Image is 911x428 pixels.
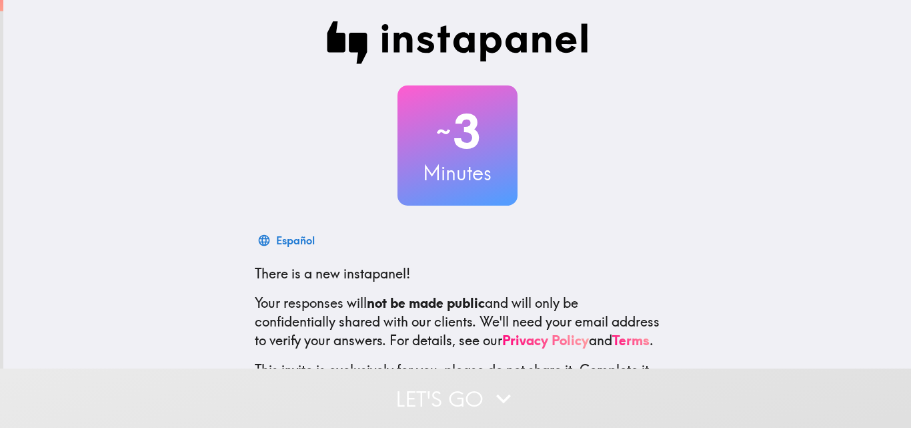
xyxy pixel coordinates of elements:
[327,21,588,64] img: Instapanel
[397,104,518,159] h2: 3
[255,294,660,350] p: Your responses will and will only be confidentially shared with our clients. We'll need your emai...
[276,231,315,250] div: Español
[434,112,453,152] span: ~
[255,265,410,282] span: There is a new instapanel!
[612,332,650,349] a: Terms
[367,294,485,311] b: not be made public
[502,332,589,349] a: Privacy Policy
[397,159,518,187] h3: Minutes
[255,227,320,254] button: Español
[255,361,660,398] p: This invite is exclusively for you, please do not share it. Complete it soon because spots are li...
